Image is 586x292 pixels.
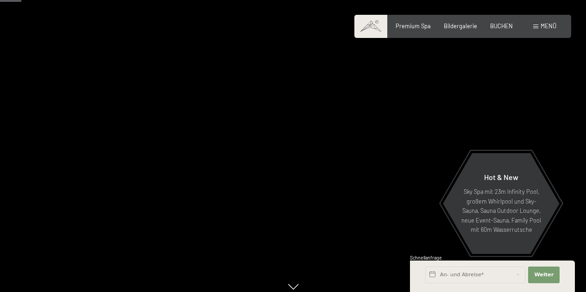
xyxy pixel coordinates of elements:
span: Weiter [534,271,554,279]
span: Hot & New [484,173,518,181]
a: Bildergalerie [444,22,477,30]
a: BUCHEN [490,22,513,30]
span: Schnellanfrage [410,255,442,261]
span: Menü [541,22,556,30]
p: Sky Spa mit 23m Infinity Pool, großem Whirlpool und Sky-Sauna, Sauna Outdoor Lounge, neue Event-S... [461,187,542,234]
a: Premium Spa [396,22,431,30]
a: Hot & New Sky Spa mit 23m Infinity Pool, großem Whirlpool und Sky-Sauna, Sauna Outdoor Lounge, ne... [442,153,560,255]
button: Weiter [528,267,560,283]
